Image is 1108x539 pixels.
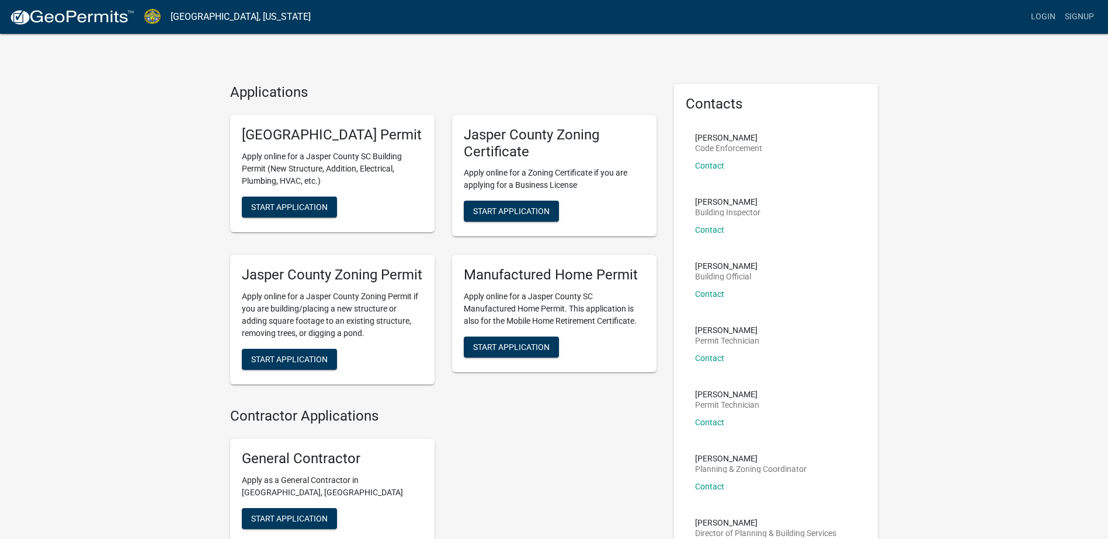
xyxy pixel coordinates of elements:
[695,465,807,473] p: Planning & Zoning Coordinator
[695,401,759,409] p: Permit Technician
[695,454,807,463] p: [PERSON_NAME]
[242,127,423,143] h5: [GEOGRAPHIC_DATA] Permit
[242,474,423,499] p: Apply as a General Contractor in [GEOGRAPHIC_DATA], [GEOGRAPHIC_DATA]
[695,272,758,281] p: Building Official
[242,267,423,283] h5: Jasper County Zoning Permit
[242,508,337,529] button: Start Application
[695,161,724,170] a: Contact
[695,353,724,363] a: Contact
[1060,6,1099,28] a: Signup
[242,450,423,467] h5: General Contractor
[1026,6,1060,28] a: Login
[473,206,550,216] span: Start Application
[171,7,311,27] a: [GEOGRAPHIC_DATA], [US_STATE]
[695,337,759,345] p: Permit Technician
[695,289,724,299] a: Contact
[686,96,867,113] h5: Contacts
[464,127,645,160] h5: Jasper County Zoning Certificate
[695,134,762,142] p: [PERSON_NAME]
[144,9,161,24] img: Jasper County, South Carolina
[464,267,645,283] h5: Manufactured Home Permit
[464,167,645,191] p: Apply online for a Zoning Certificate if you are applying for a Business License
[464,290,645,327] p: Apply online for a Jasper County SC Manufactured Home Permit. This application is also for the Mo...
[695,529,836,537] p: Director of Planning & Building Services
[695,418,724,427] a: Contact
[695,225,724,235] a: Contact
[695,144,762,152] p: Code Enforcement
[251,513,328,523] span: Start Application
[251,202,328,211] span: Start Application
[242,197,337,218] button: Start Application
[695,198,760,206] p: [PERSON_NAME]
[695,482,724,491] a: Contact
[230,84,657,101] h4: Applications
[695,208,760,216] p: Building Inspector
[473,342,550,352] span: Start Application
[695,262,758,270] p: [PERSON_NAME]
[230,84,657,394] wm-workflow-list-section: Applications
[695,390,759,398] p: [PERSON_NAME]
[695,326,759,334] p: [PERSON_NAME]
[242,290,423,339] p: Apply online for a Jasper County Zoning Permit if you are building/placing a new structure or add...
[251,355,328,364] span: Start Application
[695,519,836,527] p: [PERSON_NAME]
[464,201,559,222] button: Start Application
[464,337,559,358] button: Start Application
[230,408,657,425] h4: Contractor Applications
[242,150,423,187] p: Apply online for a Jasper County SC Building Permit (New Structure, Addition, Electrical, Plumbin...
[242,349,337,370] button: Start Application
